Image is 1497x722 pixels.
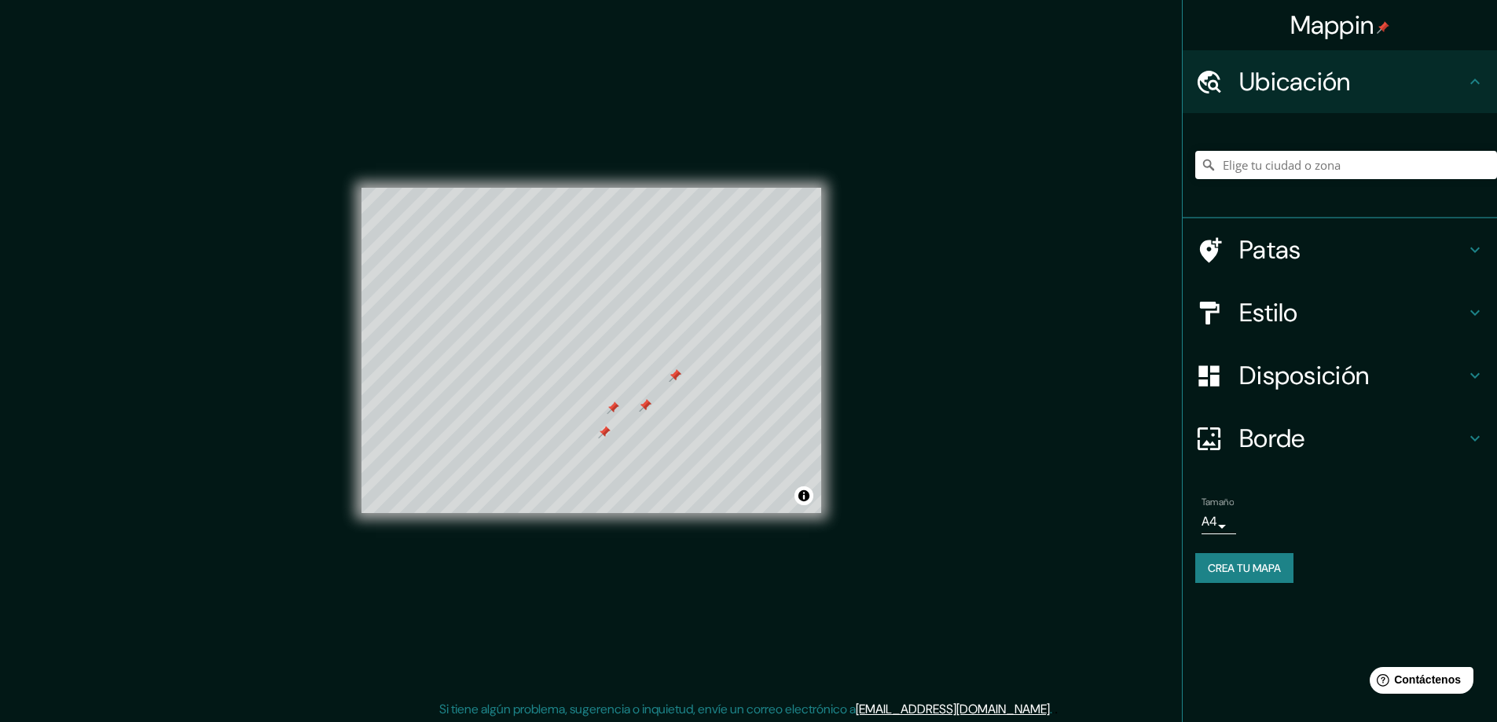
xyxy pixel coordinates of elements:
[1183,344,1497,407] div: Disposición
[1202,496,1234,508] font: Tamaño
[1239,296,1298,329] font: Estilo
[1195,151,1497,179] input: Elige tu ciudad o zona
[1377,21,1389,34] img: pin-icon.png
[1208,561,1281,575] font: Crea tu mapa
[1183,218,1497,281] div: Patas
[1239,233,1301,266] font: Patas
[1202,513,1217,530] font: A4
[1055,700,1058,717] font: .
[1290,9,1374,42] font: Mappin
[1183,50,1497,113] div: Ubicación
[1239,359,1369,392] font: Disposición
[1202,509,1236,534] div: A4
[1357,661,1480,705] iframe: Lanzador de widgets de ayuda
[1050,701,1052,717] font: .
[1239,422,1305,455] font: Borde
[794,486,813,505] button: Activar o desactivar atribución
[856,701,1050,717] a: [EMAIL_ADDRESS][DOMAIN_NAME]
[1183,407,1497,470] div: Borde
[1195,553,1293,583] button: Crea tu mapa
[1052,700,1055,717] font: .
[1239,65,1351,98] font: Ubicación
[1183,281,1497,344] div: Estilo
[439,701,856,717] font: Si tiene algún problema, sugerencia o inquietud, envíe un correo electrónico a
